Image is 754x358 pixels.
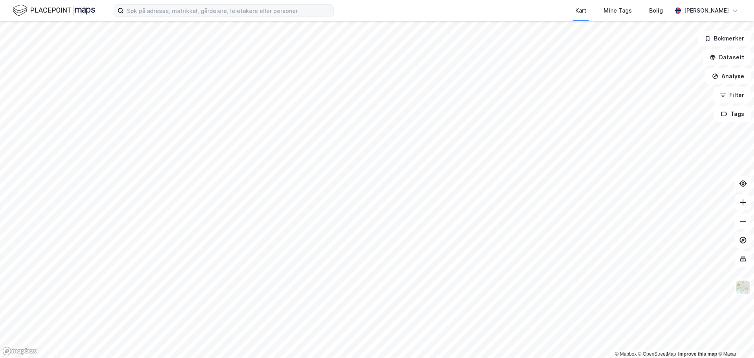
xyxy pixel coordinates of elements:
iframe: Chat Widget [715,320,754,358]
div: Kart [575,6,586,15]
input: Søk på adresse, matrikkel, gårdeiere, leietakere eller personer [124,5,333,17]
div: [PERSON_NAME] [684,6,729,15]
div: Mine Tags [604,6,632,15]
img: logo.f888ab2527a4732fd821a326f86c7f29.svg [13,4,95,17]
div: Bolig [649,6,663,15]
